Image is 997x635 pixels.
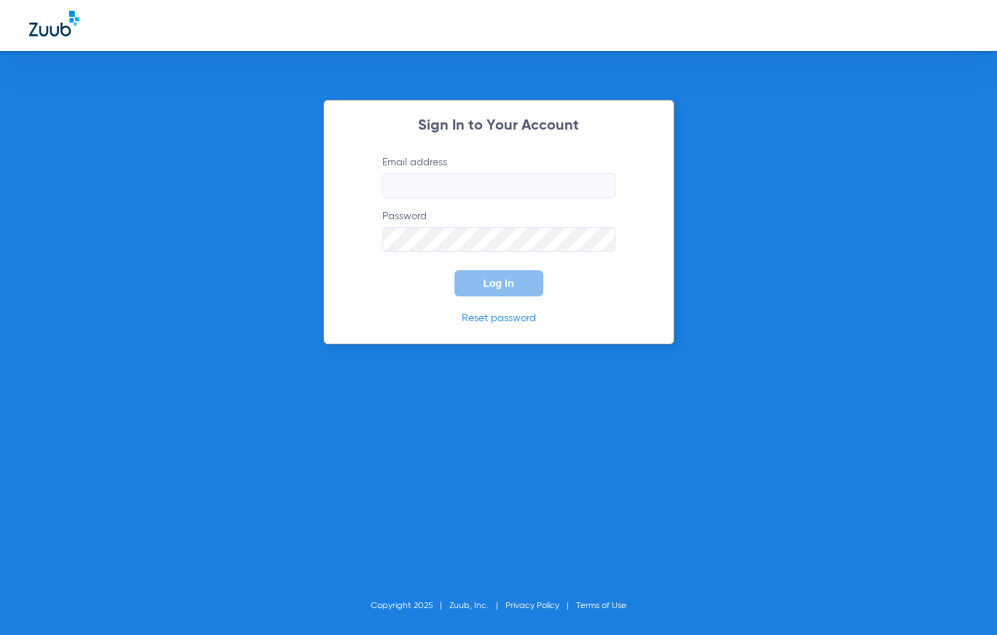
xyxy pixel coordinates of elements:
button: Log In [454,270,543,296]
li: Copyright 2025 [371,599,449,613]
label: Email address [382,155,615,198]
h2: Sign In to Your Account [360,119,637,133]
span: Log In [484,277,514,289]
img: Zuub Logo [29,11,79,36]
a: Reset password [462,313,536,323]
li: Zuub, Inc. [449,599,505,613]
a: Privacy Policy [505,602,559,610]
a: Terms of Use [576,602,626,610]
label: Password [382,209,615,252]
input: Email address [382,173,615,198]
input: Password [382,227,615,252]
